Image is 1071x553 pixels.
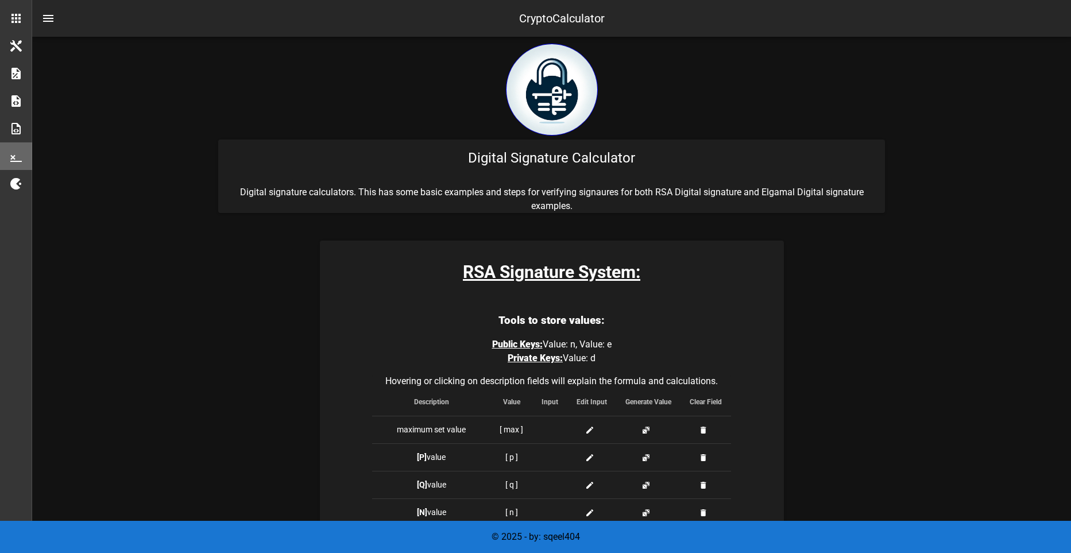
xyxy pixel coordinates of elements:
th: Generate Value [616,388,681,416]
th: Value [490,388,532,416]
span: Clear Field [690,398,722,406]
span: Description [414,398,449,406]
span: Input [542,398,558,406]
b: [P] [417,453,427,462]
span: value [417,453,446,462]
td: [ max ] [490,416,532,443]
b: [Q] [417,480,427,489]
span: Public Keys: [492,339,543,350]
th: Input [532,388,567,416]
div: Digital Signature Calculator [218,140,885,176]
span: Edit Input [577,398,607,406]
span: maximum set value [397,425,466,434]
th: Edit Input [567,388,616,416]
b: [N] [417,508,427,517]
span: value [417,480,446,489]
p: Digital signature calculators. This has some basic examples and steps for verifying signaures for... [218,185,885,213]
div: CryptoCalculator [519,10,605,27]
td: [ n ] [490,498,532,526]
h3: RSA Signature System: [320,259,784,285]
caption: Hovering or clicking on description fields will explain the formula and calculations. [372,374,731,388]
span: Private Keys: [508,353,563,363]
button: nav-menu-toggle [34,5,62,32]
img: encryption logo [506,44,598,136]
span: value [417,508,446,517]
h3: Tools to store values: [372,312,731,328]
td: [ p ] [490,443,532,471]
a: home [506,127,598,138]
th: Clear Field [681,388,731,416]
span: © 2025 - by: sqeel404 [492,531,580,542]
td: [ q ] [490,471,532,498]
p: Value: n, Value: e Value: d [372,338,731,365]
span: Value [503,398,520,406]
span: Generate Value [625,398,671,406]
th: Description [372,388,490,416]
